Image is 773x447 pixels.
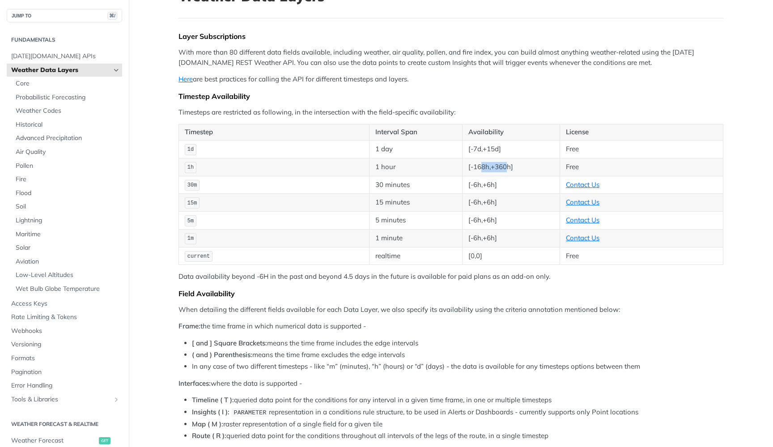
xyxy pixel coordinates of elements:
a: Contact Us [566,180,599,189]
a: Solar [11,241,122,255]
p: where the data is supported - [178,379,723,389]
strong: Insights ( I ): [192,408,229,416]
a: Access Keys [7,297,122,311]
a: Weather Data LayersHide subpages for Weather Data Layers [7,64,122,77]
a: Formats [7,352,122,365]
td: Free [560,140,723,158]
a: Tools & LibrariesShow subpages for Tools & Libraries [7,393,122,406]
span: Wet Bulb Globe Temperature [16,285,120,294]
span: Weather Data Layers [11,66,110,75]
span: Tools & Libraries [11,395,110,404]
li: means the time frame excludes the edge intervals [192,350,723,360]
th: Timestep [179,124,370,140]
span: current [187,253,210,260]
span: Soil [16,202,120,211]
td: 1 day [369,140,462,158]
a: Aviation [11,255,122,268]
span: Core [16,79,120,88]
span: Error Handling [11,381,120,390]
span: 1m [187,235,194,242]
button: Hide subpages for Weather Data Layers [113,67,120,74]
p: Timesteps are restricted as following, in the intersection with the field-specific availability: [178,107,723,118]
a: Core [11,77,122,90]
td: 30 minutes [369,176,462,194]
a: Contact Us [566,216,599,224]
span: Pollen [16,162,120,170]
strong: Timeline ( T ): [192,396,234,404]
strong: Interfaces: [178,379,211,387]
th: Availability [462,124,560,140]
a: [DATE][DOMAIN_NAME] APIs [7,50,122,63]
strong: ( and ) Parenthesis: [192,350,252,359]
td: [-6h,+6h] [462,176,560,194]
span: Lightning [16,216,120,225]
a: Contact Us [566,234,599,242]
a: Lightning [11,214,122,227]
a: Contact Us [566,198,599,206]
span: 1h [187,164,194,170]
a: Pollen [11,159,122,173]
td: Free [560,247,723,265]
span: PARAMETER [234,409,266,416]
span: Fire [16,175,120,184]
li: queried data point for the conditions throughout all intervals of the legs of the route, in a sin... [192,431,723,441]
span: Webhooks [11,327,120,336]
a: Probabilistic Forecasting [11,91,122,104]
span: Flood [16,189,120,198]
a: Weather Codes [11,104,122,118]
td: 1 hour [369,158,462,176]
a: Rate Limiting & Tokens [7,311,122,324]
span: Air Quality [16,148,120,157]
p: With more than 80 different data fields available, including weather, air quality, pollen, and fi... [178,47,723,68]
p: the time frame in which numerical data is supported - [178,321,723,332]
a: Wet Bulb Globe Temperature [11,282,122,296]
li: raster representation of a single field for a given tile [192,419,723,430]
td: realtime [369,247,462,265]
th: License [560,124,723,140]
strong: [ and ] Square Brackets: [192,339,267,347]
span: 1d [187,146,194,153]
span: ⌘/ [107,12,117,20]
td: 5 minutes [369,212,462,230]
span: Rate Limiting & Tokens [11,313,120,322]
span: Aviation [16,257,120,266]
a: Maritime [11,228,122,241]
p: When detailing the different fields available for each Data Layer, we also specify its availabili... [178,305,723,315]
span: 30m [187,182,197,188]
span: Formats [11,354,120,363]
a: Versioning [7,338,122,351]
div: Field Availability [178,289,723,298]
a: Low-Level Altitudes [11,268,122,282]
div: Layer Subscriptions [178,32,723,41]
a: Historical [11,118,122,132]
a: Fire [11,173,122,186]
h2: Fundamentals [7,36,122,44]
p: Data availability beyond -6H in the past and beyond 4.5 days in the future is available for paid ... [178,272,723,282]
a: Soil [11,200,122,213]
span: Advanced Precipitation [16,134,120,143]
td: [-168h,+360h] [462,158,560,176]
a: Air Quality [11,145,122,159]
li: representation in a conditions rule structure, to be used in Alerts or Dashboards - currently sup... [192,407,723,417]
strong: Route ( R ): [192,431,226,440]
td: [-7d,+15d] [462,140,560,158]
span: Probabilistic Forecasting [16,93,120,102]
span: Access Keys [11,299,120,308]
td: Free [560,158,723,176]
p: are best practices for calling the API for different timesteps and layers. [178,74,723,85]
a: Error Handling [7,379,122,392]
span: 5m [187,218,194,224]
td: [0,0] [462,247,560,265]
span: Low-Level Altitudes [16,271,120,280]
span: Weather Forecast [11,436,97,445]
td: [-6h,+6h] [462,229,560,247]
li: queried data point for the conditions for any interval in a given time frame, in one or multiple ... [192,395,723,405]
li: In any case of two different timesteps - like “m” (minutes), “h” (hours) or “d” (days) - the data... [192,362,723,372]
td: [-6h,+6h] [462,194,560,212]
span: 15m [187,200,197,206]
span: Versioning [11,340,120,349]
span: Weather Codes [16,106,120,115]
th: Interval Span [369,124,462,140]
span: Maritime [16,230,120,239]
a: Here [178,75,193,83]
